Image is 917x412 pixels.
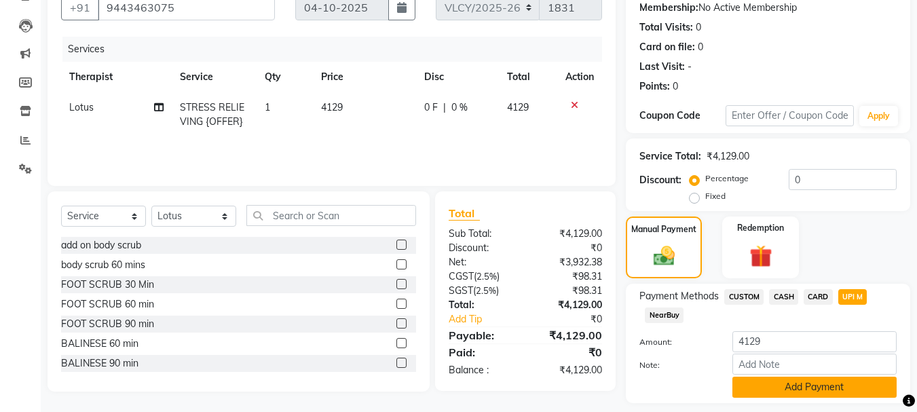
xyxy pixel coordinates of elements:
[629,359,722,371] label: Note:
[732,331,897,352] input: Amount
[525,284,612,298] div: ₹98.31
[525,327,612,343] div: ₹4,129.00
[438,327,525,343] div: Payable:
[257,62,313,92] th: Qty
[265,101,270,113] span: 1
[639,1,698,15] div: Membership:
[416,62,499,92] th: Disc
[639,149,701,164] div: Service Total:
[438,344,525,360] div: Paid:
[449,206,480,221] span: Total
[451,100,468,115] span: 0 %
[61,356,138,371] div: BALINESE 90 min
[639,289,719,303] span: Payment Methods
[180,101,244,128] span: STRESS RELIEVING {OFFER}
[525,363,612,377] div: ₹4,129.00
[707,149,749,164] div: ₹4,129.00
[838,289,867,305] span: UPI M
[438,227,525,241] div: Sub Total:
[639,173,681,187] div: Discount:
[639,79,670,94] div: Points:
[525,344,612,360] div: ₹0
[438,269,525,284] div: ( )
[61,62,172,92] th: Therapist
[443,100,446,115] span: |
[525,269,612,284] div: ₹98.31
[321,101,343,113] span: 4129
[639,60,685,74] div: Last Visit:
[688,60,692,74] div: -
[507,101,529,113] span: 4129
[639,1,897,15] div: No Active Membership
[639,40,695,54] div: Card on file:
[645,307,684,323] span: NearBuy
[737,222,784,234] label: Redemption
[525,255,612,269] div: ₹3,932.38
[172,62,257,92] th: Service
[639,109,725,123] div: Coupon Code
[705,172,749,185] label: Percentage
[438,363,525,377] div: Balance :
[313,62,417,92] th: Price
[438,241,525,255] div: Discount:
[705,190,726,202] label: Fixed
[769,289,798,305] span: CASH
[246,205,416,226] input: Search or Scan
[859,106,898,126] button: Apply
[631,223,696,236] label: Manual Payment
[804,289,833,305] span: CARD
[61,297,154,312] div: FOOT SCRUB 60 min
[449,284,473,297] span: SGST
[424,100,438,115] span: 0 F
[61,337,138,351] div: BALINESE 60 min
[540,312,613,326] div: ₹0
[698,40,703,54] div: 0
[438,312,540,326] a: Add Tip
[476,285,496,296] span: 2.5%
[62,37,612,62] div: Services
[726,105,854,126] input: Enter Offer / Coupon Code
[438,298,525,312] div: Total:
[449,270,474,282] span: CGST
[629,336,722,348] label: Amount:
[61,278,154,292] div: FOOT SCRUB 30 Min
[724,289,764,305] span: CUSTOM
[61,258,145,272] div: body scrub 60 mins
[525,241,612,255] div: ₹0
[438,255,525,269] div: Net:
[438,284,525,298] div: ( )
[69,101,94,113] span: Lotus
[61,317,154,331] div: FOOT SCRUB 90 min
[557,62,602,92] th: Action
[639,20,693,35] div: Total Visits:
[696,20,701,35] div: 0
[673,79,678,94] div: 0
[61,238,141,252] div: add on body scrub
[732,377,897,398] button: Add Payment
[647,244,681,268] img: _cash.svg
[499,62,557,92] th: Total
[743,242,779,270] img: _gift.svg
[525,298,612,312] div: ₹4,129.00
[476,271,497,282] span: 2.5%
[525,227,612,241] div: ₹4,129.00
[732,354,897,375] input: Add Note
